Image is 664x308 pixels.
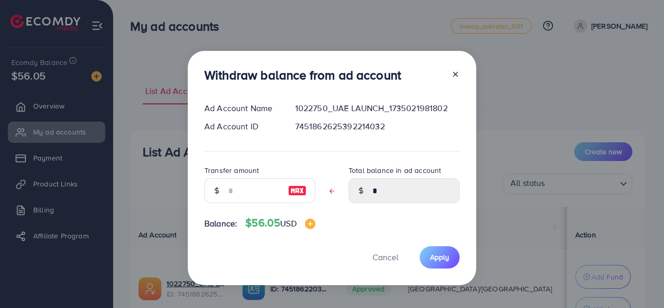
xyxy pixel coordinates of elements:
[288,184,307,197] img: image
[420,246,460,269] button: Apply
[620,261,656,300] iframe: Chat
[430,252,449,262] span: Apply
[359,246,411,269] button: Cancel
[204,165,259,176] label: Transfer amount
[280,218,296,229] span: USD
[196,120,287,132] div: Ad Account ID
[204,68,401,83] h3: Withdraw balance from ad account
[204,218,237,230] span: Balance:
[287,102,468,114] div: 1022750_UAE LAUNCH_1735021981802
[305,219,315,229] img: image
[372,251,398,263] span: Cancel
[196,102,287,114] div: Ad Account Name
[287,120,468,132] div: 7451862625392214032
[245,217,315,230] h4: $56.05
[349,165,441,176] label: Total balance in ad account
